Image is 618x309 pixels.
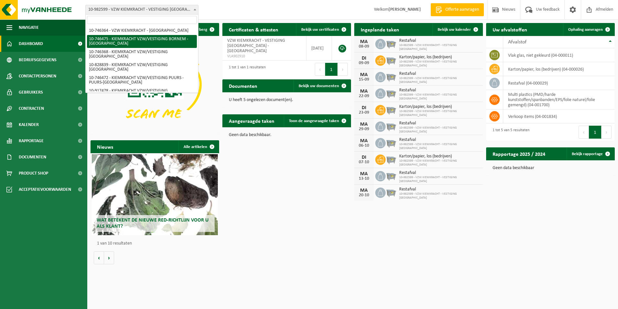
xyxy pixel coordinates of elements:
[19,52,57,68] span: Bedrijfsgegevens
[284,114,350,127] a: Toon de aangevraagde taken
[579,126,589,139] button: Previous
[567,147,614,160] a: Bekijk rapportage
[222,114,281,127] h2: Aangevraagde taken
[227,54,301,59] span: VLA902910
[399,187,480,192] span: Restafval
[19,84,43,100] span: Gebruikers
[87,27,197,35] li: 10-746364 - VZW KIEMKRACHT - [GEOGRAPHIC_DATA]
[229,98,345,102] p: U heeft 5 ongelezen document(en).
[357,143,370,148] div: 06-10
[357,110,370,115] div: 23-09
[503,48,615,62] td: vlak glas, niet gekleurd (04-000011)
[87,48,197,61] li: 10-746368 - KIEMKRACHT VZW/VESTIGING [GEOGRAPHIC_DATA]
[92,154,218,235] a: Wat betekent de nieuwe RED-richtlijn voor u als klant?
[486,147,552,160] h2: Rapportage 2025 / 2024
[357,72,370,77] div: MA
[87,74,197,87] li: 10-746472 - KIEMKRACHT VZW/VESTIGING PUURS - PUURS-[GEOGRAPHIC_DATA]
[386,137,397,148] img: WB-2500-GAL-GY-01
[357,89,370,94] div: MA
[87,61,197,74] li: 10-828839 - KIEMKRACHT VZW/VESTIGING [GEOGRAPHIC_DATA]
[87,87,197,100] li: 10-917478 - KIEMKRACHT VZW/VESTIGING SCHENDELBEKE - SCHENDELBEKE
[503,62,615,76] td: karton/papier, los (bedrijven) (04-000026)
[178,140,218,153] a: Alle artikelen
[87,35,197,48] li: 10-746475 - KIEMKRACHT VZW/VESTIGING BORNEM - [GEOGRAPHIC_DATA]
[19,181,71,198] span: Acceptatievoorwaarden
[357,138,370,143] div: MA
[357,188,370,193] div: MA
[493,166,608,170] p: Geen data beschikbaar
[19,36,43,52] span: Dashboard
[399,104,480,109] span: Karton/papier, los (bedrijven)
[97,218,208,229] span: Wat betekent de nieuwe RED-richtlijn voor u als klant?
[399,143,480,150] span: 10-982599 - VZW KIEMKRACHT - VESTIGING [GEOGRAPHIC_DATA]
[503,90,615,109] td: multi plastics (PMD/harde kunststoffen/spanbanden/EPS/folie naturel/folie gemengd) (04-001700)
[226,62,266,76] div: 1 tot 1 van 1 resultaten
[386,187,397,198] img: WB-2500-GAL-GY-01
[289,119,339,123] span: Toon de aangevraagde taken
[563,23,614,36] a: Ophaling aanvragen
[399,76,480,84] span: 10-982599 - VZW KIEMKRACHT - VESTIGING [GEOGRAPHIC_DATA]
[222,79,264,92] h2: Documenten
[399,109,480,117] span: 10-982599 - VZW KIEMKRACHT - VESTIGING [GEOGRAPHIC_DATA]
[503,76,615,90] td: restafval (04-000029)
[357,39,370,44] div: MA
[438,28,471,32] span: Bekijk uw kalender
[299,84,339,88] span: Bekijk uw documenten
[399,154,480,159] span: Karton/papier, los (bedrijven)
[306,36,332,61] td: [DATE]
[19,133,44,149] span: Rapportage
[386,87,397,98] img: WB-2500-GAL-GY-01
[357,171,370,177] div: MA
[386,71,397,82] img: WB-2500-GAL-GY-01
[357,105,370,110] div: DI
[227,38,285,53] span: VZW KIEMKRACHT - VESTIGING [GEOGRAPHIC_DATA] - [GEOGRAPHIC_DATA]
[357,44,370,49] div: 08-09
[188,23,218,36] button: Verberg
[431,3,484,16] a: Offerte aanvragen
[104,251,114,264] button: Volgende
[222,23,285,36] h2: Certificaten & attesten
[486,23,534,36] h2: Uw afvalstoffen
[389,7,421,12] strong: [PERSON_NAME]
[325,63,338,76] button: 1
[399,55,480,60] span: Karton/papier, los (bedrijven)
[386,154,397,165] img: WB-2500-GAL-GY-01
[386,104,397,115] img: WB-2500-GAL-GY-01
[399,88,480,93] span: Restafval
[399,170,480,176] span: Restafval
[357,193,370,198] div: 20-10
[357,122,370,127] div: MA
[432,23,482,36] a: Bekijk uw kalender
[94,251,104,264] button: Vorige
[489,125,529,139] div: 1 tot 5 van 5 resultaten
[315,63,325,76] button: Previous
[354,23,406,36] h2: Ingeplande taken
[386,38,397,49] img: WB-2500-GAL-GY-01
[301,28,339,32] span: Bekijk uw certificaten
[229,133,345,137] p: Geen data beschikbaar.
[399,121,480,126] span: Restafval
[357,94,370,98] div: 22-09
[357,160,370,165] div: 07-10
[399,137,480,143] span: Restafval
[386,120,397,132] img: WB-2500-GAL-GY-01
[399,93,480,101] span: 10-982599 - VZW KIEMKRACHT - VESTIGING [GEOGRAPHIC_DATA]
[19,100,44,117] span: Contracten
[357,56,370,61] div: DI
[338,63,348,76] button: Next
[508,40,527,45] span: Afvalstof
[568,28,603,32] span: Ophaling aanvragen
[85,5,198,15] span: 10-982599 - VZW KIEMKRACHT - VESTIGING DENDERMONDE - DENDERMONDE
[399,176,480,183] span: 10-982599 - VZW KIEMKRACHT - VESTIGING [GEOGRAPHIC_DATA]
[399,60,480,68] span: 10-982599 - VZW KIEMKRACHT - VESTIGING [GEOGRAPHIC_DATA]
[97,241,216,246] p: 1 van 10 resultaten
[399,38,480,43] span: Restafval
[444,6,481,13] span: Offerte aanvragen
[293,79,350,92] a: Bekijk uw documenten
[19,68,56,84] span: Contactpersonen
[19,165,48,181] span: Product Shop
[386,54,397,65] img: WB-2500-GAL-GY-01
[386,170,397,181] img: WB-2500-GAL-GY-01
[602,126,612,139] button: Next
[193,28,207,32] span: Verberg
